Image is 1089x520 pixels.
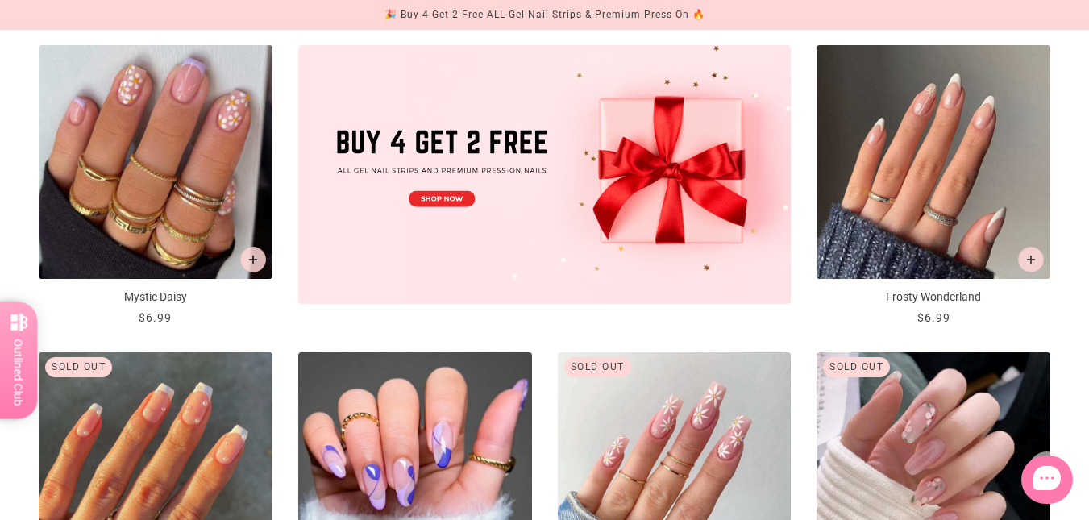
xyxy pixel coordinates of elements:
[1018,247,1044,272] button: Add to cart
[917,311,950,324] span: $6.99
[564,357,631,377] div: Sold out
[817,45,1050,327] a: Frosty Wonderland
[45,357,112,377] div: Sold out
[139,311,172,324] span: $6.99
[39,45,272,327] a: Mystic Daisy
[240,247,266,272] button: Add to cart
[39,289,272,306] p: Mystic Daisy
[817,289,1050,306] p: Frosty Wonderland
[384,6,705,23] div: 🎉 Buy 4 Get 2 Free ALL Gel Nail Strips & Premium Press On 🔥
[823,357,890,377] div: Sold out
